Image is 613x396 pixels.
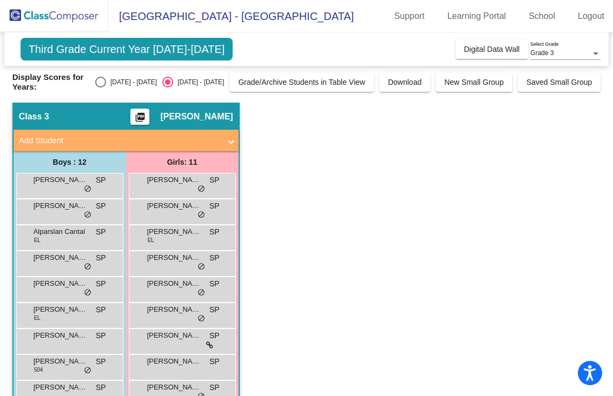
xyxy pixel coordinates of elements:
[209,304,220,316] span: SP
[209,252,220,264] span: SP
[209,330,220,341] span: SP
[34,278,88,289] span: [PERSON_NAME]
[34,356,88,367] span: [PERSON_NAME]
[96,330,106,341] span: SP
[21,38,233,61] span: Third Grade Current Year [DATE]-[DATE]
[14,130,239,151] mat-expansion-panel-header: Add Student
[96,174,106,186] span: SP
[19,111,49,122] span: Class 3
[147,356,201,367] span: [PERSON_NAME]
[96,226,106,238] span: SP
[209,278,220,290] span: SP
[96,278,106,290] span: SP
[147,252,201,263] span: [PERSON_NAME]
[126,151,239,173] div: Girls: 11
[209,356,220,367] span: SP
[147,278,201,289] span: [PERSON_NAME]
[569,8,613,25] a: Logout
[34,314,41,322] span: EL
[84,366,91,375] span: do_not_disturb_alt
[456,39,529,59] button: Digital Data Wall
[134,112,147,127] mat-icon: picture_as_pdf
[34,236,41,244] span: EL
[238,78,365,86] span: Grade/Archive Students in Table View
[34,200,88,211] span: [PERSON_NAME]
[173,77,224,87] div: [DATE] - [DATE]
[34,252,88,263] span: [PERSON_NAME]
[148,236,154,244] span: EL
[147,330,201,341] span: [PERSON_NAME]
[197,185,205,193] span: do_not_disturb_alt
[106,77,157,87] div: [DATE] - [DATE]
[108,8,354,25] span: [GEOGRAPHIC_DATA] - [GEOGRAPHIC_DATA]
[34,174,88,185] span: [PERSON_NAME]
[160,111,233,122] span: [PERSON_NAME]
[379,72,430,92] button: Download
[147,382,201,393] span: [PERSON_NAME]
[130,109,149,125] button: Print Students Details
[439,8,515,25] a: Learning Portal
[197,263,205,271] span: do_not_disturb_alt
[386,8,433,25] a: Support
[436,72,512,92] button: New Small Group
[229,72,374,92] button: Grade/Archive Students in Table View
[14,151,126,173] div: Boys : 12
[526,78,592,86] span: Saved Small Group
[19,135,220,147] mat-panel-title: Add Student
[209,174,220,186] span: SP
[197,314,205,323] span: do_not_disturb_alt
[96,382,106,393] span: SP
[95,77,224,88] mat-radio-group: Select an option
[12,72,87,92] span: Display Scores for Years:
[34,382,88,393] span: [PERSON_NAME]
[147,226,201,237] span: [PERSON_NAME]
[84,185,91,193] span: do_not_disturb_alt
[34,304,88,315] span: [PERSON_NAME]
[197,211,205,219] span: do_not_disturb_alt
[388,78,421,86] span: Download
[197,288,205,297] span: do_not_disturb_alt
[96,200,106,212] span: SP
[444,78,504,86] span: New Small Group
[84,288,91,297] span: do_not_disturb_alt
[84,263,91,271] span: do_not_disturb_alt
[518,72,601,92] button: Saved Small Group
[34,226,88,237] span: Alparslan Cantal
[84,211,91,219] span: do_not_disturb_alt
[96,252,106,264] span: SP
[147,174,201,185] span: [PERSON_NAME]
[209,382,220,393] span: SP
[96,304,106,316] span: SP
[530,49,553,57] span: Grade 3
[209,226,220,238] span: SP
[34,366,43,374] span: 504
[147,304,201,315] span: [PERSON_NAME]
[464,45,520,53] span: Digital Data Wall
[209,200,220,212] span: SP
[147,200,201,211] span: [PERSON_NAME]
[520,8,564,25] a: School
[34,330,88,341] span: [PERSON_NAME]
[96,356,106,367] span: SP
